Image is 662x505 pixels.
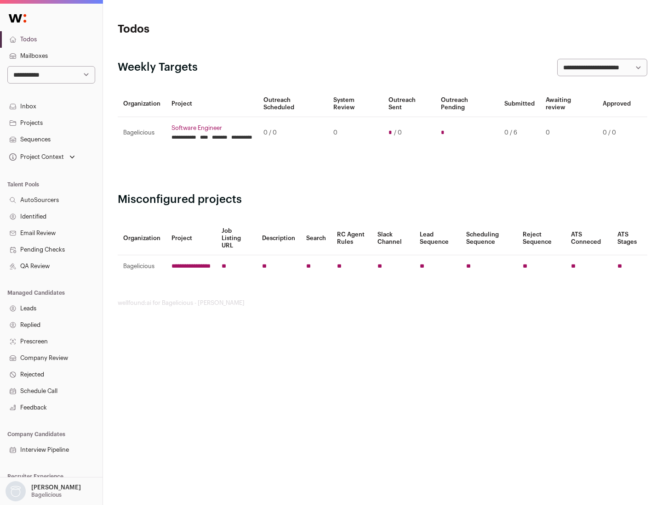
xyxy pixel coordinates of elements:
a: Software Engineer [171,124,252,132]
td: Bagelicious [118,117,166,149]
td: 0 / 0 [258,117,328,149]
th: ATS Conneced [565,222,611,255]
th: RC Agent Rules [331,222,371,255]
th: Organization [118,222,166,255]
td: 0 / 0 [597,117,636,149]
td: 0 [328,117,382,149]
th: ATS Stages [612,222,647,255]
h2: Weekly Targets [118,60,198,75]
th: Awaiting review [540,91,597,117]
span: / 0 [394,129,402,136]
th: Outreach Scheduled [258,91,328,117]
th: Scheduling Sequence [461,222,517,255]
td: 0 [540,117,597,149]
th: Job Listing URL [216,222,257,255]
img: nopic.png [6,481,26,501]
th: Outreach Sent [383,91,436,117]
img: Wellfound [4,9,31,28]
th: Organization [118,91,166,117]
th: Reject Sequence [517,222,566,255]
th: System Review [328,91,382,117]
td: Bagelicious [118,255,166,278]
th: Slack Channel [372,222,414,255]
th: Search [301,222,331,255]
td: 0 / 6 [499,117,540,149]
th: Project [166,91,258,117]
th: Submitted [499,91,540,117]
th: Description [257,222,301,255]
th: Lead Sequence [414,222,461,255]
h2: Misconfigured projects [118,192,647,207]
th: Approved [597,91,636,117]
p: [PERSON_NAME] [31,484,81,491]
button: Open dropdown [7,151,77,163]
footer: wellfound:ai for Bagelicious - [PERSON_NAME] [118,299,647,307]
h1: Todos [118,22,294,37]
p: Bagelicious [31,491,62,499]
th: Outreach Pending [435,91,498,117]
th: Project [166,222,216,255]
div: Project Context [7,153,64,161]
button: Open dropdown [4,481,83,501]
